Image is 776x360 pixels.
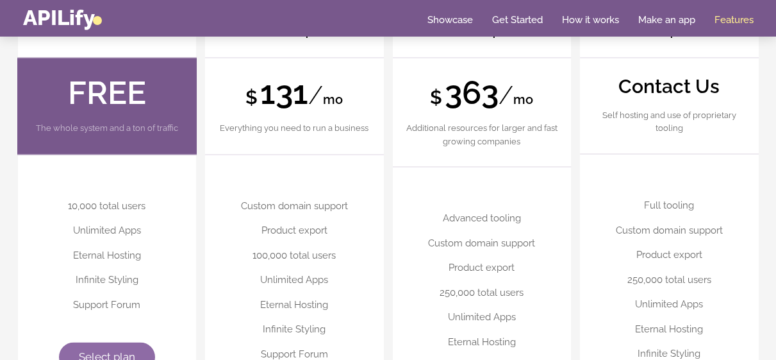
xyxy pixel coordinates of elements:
a: How it works [562,13,619,26]
li: Unlimited Apps [593,291,746,316]
p: Self hosting and use of proprietary tooling [593,109,746,134]
li: Custom domain support [593,218,746,243]
li: Product export [593,242,746,267]
strong: 363 [445,74,499,112]
li: Unlimited Apps [218,267,371,292]
strong: FREE [68,74,146,112]
li: Infinite Styling [31,267,184,292]
a: Get Started [492,13,543,26]
li: Full tooling [593,193,746,218]
li: Custom domain support [406,230,559,255]
li: Product export [218,218,371,243]
span: / [308,80,323,110]
li: 250,000 total users [406,280,559,305]
p: Additional resources for larger and fast growing companies [406,122,559,147]
a: Make an app [638,13,695,26]
li: Eternal Hosting [218,292,371,317]
li: Unlimited Apps [406,304,559,329]
strong: Contact Us [618,77,720,96]
strong: $ [245,88,258,107]
li: 250,000 total users [593,267,746,292]
li: Eternal Hosting [593,316,746,341]
a: Showcase [427,13,473,26]
a: Features [714,13,754,26]
p: The whole system and a ton of traffic [30,122,185,135]
li: Support Forum [31,292,184,317]
li: Product export [406,255,559,280]
li: 10,000 total users [31,193,184,218]
a: APILify [23,5,102,30]
p: Everything you need to run a business [218,122,371,135]
li: Infinite Styling [218,316,371,341]
strong: 131 [260,74,308,112]
strong: $ [430,88,442,107]
strong: mo [513,92,533,107]
li: Unlimited Apps [31,218,184,243]
li: Eternal Hosting [406,329,559,354]
li: Custom domain support [218,193,371,218]
strong: mo [323,92,343,107]
span: / [499,80,513,110]
li: Eternal Hosting [31,243,184,268]
li: 100,000 total users [218,243,371,268]
li: Advanced tooling [406,205,559,230]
